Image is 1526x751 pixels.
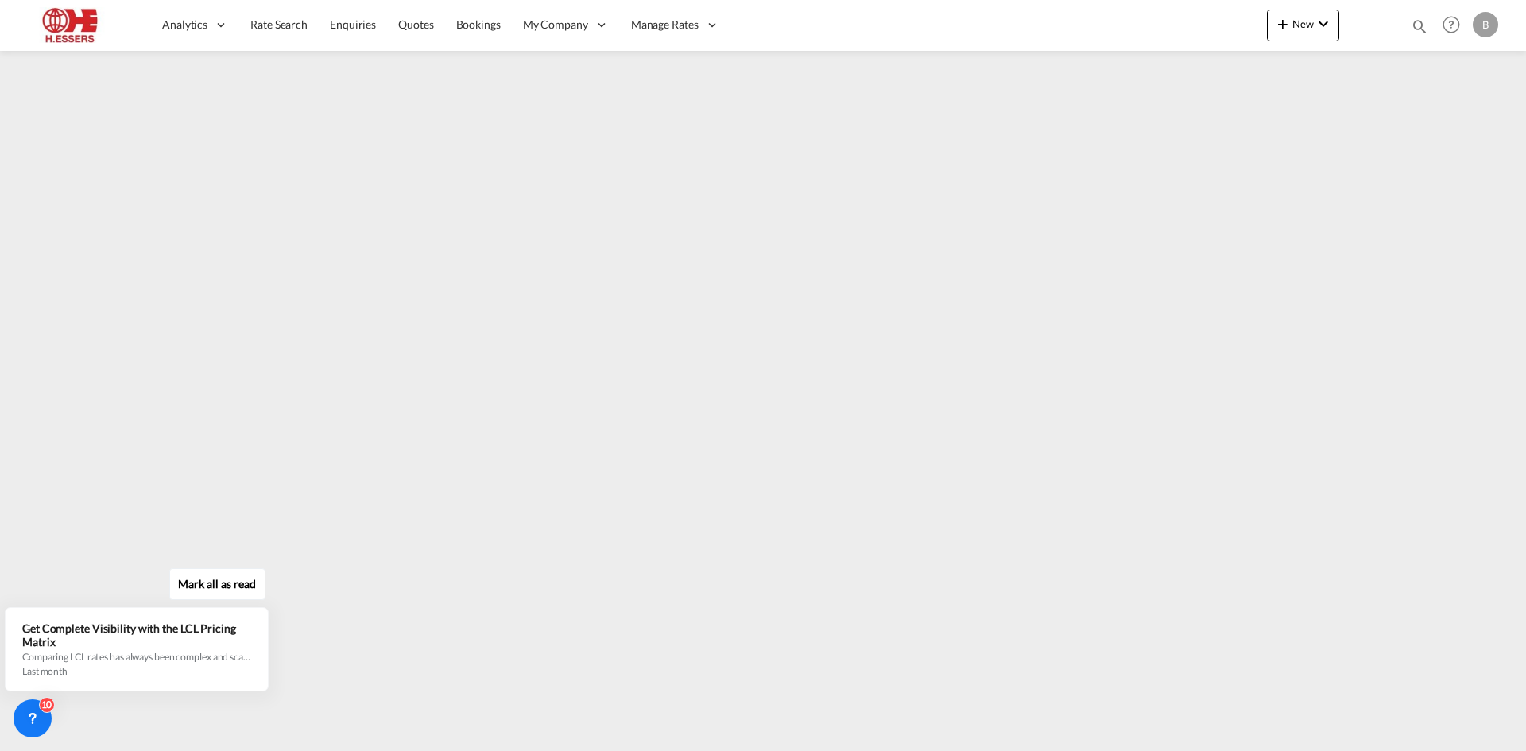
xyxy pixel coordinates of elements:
[1438,11,1473,40] div: Help
[1473,12,1498,37] div: B
[1273,14,1292,33] md-icon: icon-plus 400-fg
[523,17,588,33] span: My Company
[1411,17,1428,35] md-icon: icon-magnify
[1273,17,1333,30] span: New
[1267,10,1339,41] button: icon-plus 400-fgNewicon-chevron-down
[398,17,433,31] span: Quotes
[162,17,207,33] span: Analytics
[1314,14,1333,33] md-icon: icon-chevron-down
[330,17,376,31] span: Enquiries
[1411,17,1428,41] div: icon-magnify
[24,7,131,43] img: 690005f0ba9d11ee90968bb23dcea500.JPG
[250,17,308,31] span: Rate Search
[631,17,699,33] span: Manage Rates
[456,17,501,31] span: Bookings
[1438,11,1465,38] span: Help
